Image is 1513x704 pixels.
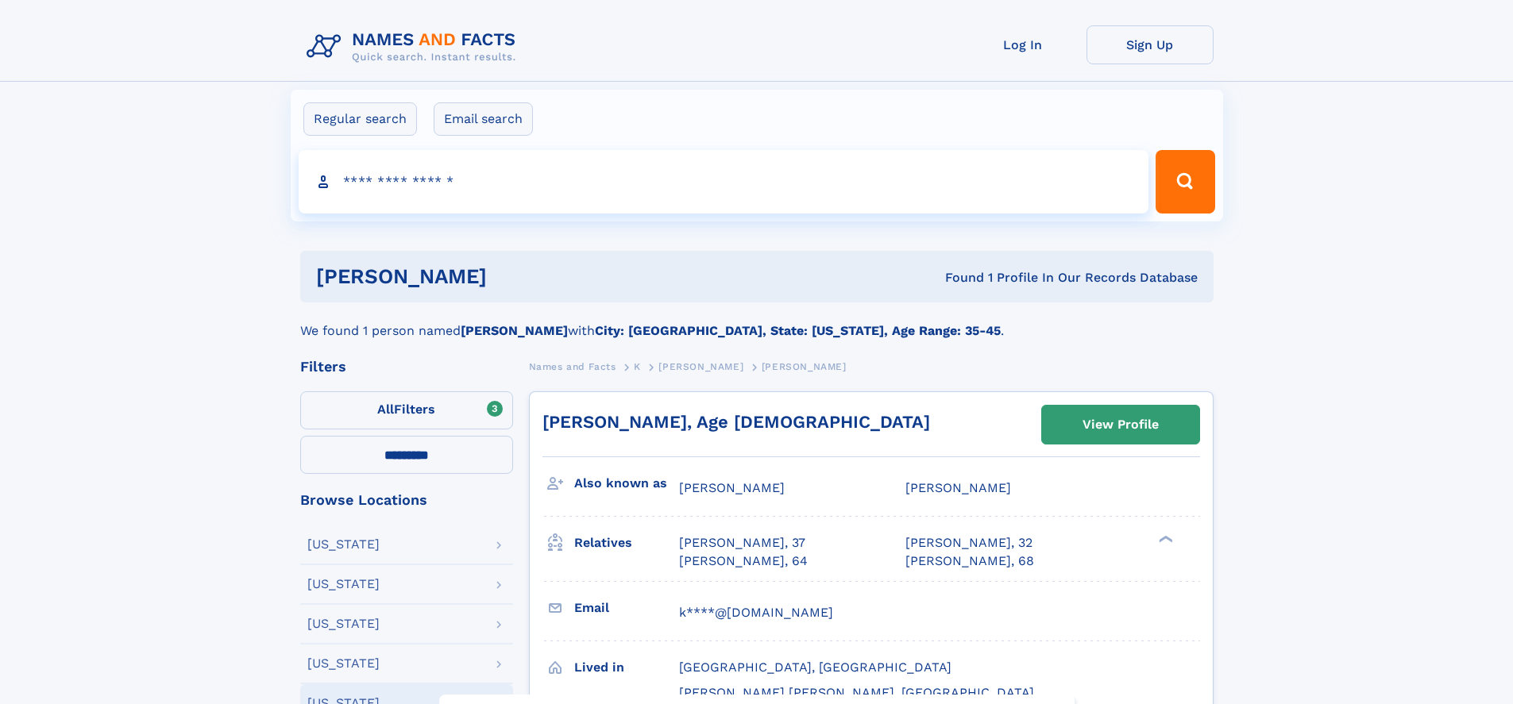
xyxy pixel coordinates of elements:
div: Browse Locations [300,493,513,507]
h3: Lived in [574,654,679,681]
span: [GEOGRAPHIC_DATA], [GEOGRAPHIC_DATA] [679,660,951,675]
div: Found 1 Profile In Our Records Database [716,269,1198,287]
span: [PERSON_NAME] [658,361,743,372]
a: [PERSON_NAME] [658,356,743,376]
div: We found 1 person named with . [300,302,1214,340]
h1: [PERSON_NAME] [316,267,716,287]
a: [PERSON_NAME], 64 [679,552,808,570]
label: Filters [300,391,513,429]
a: K [634,356,641,376]
b: [PERSON_NAME] [461,323,568,338]
div: [US_STATE] [307,657,380,670]
span: [PERSON_NAME] [762,361,847,372]
input: search input [299,150,1149,214]
button: Search Button [1156,150,1214,214]
span: K [634,361,641,372]
label: Regular search [303,102,417,136]
div: [US_STATE] [307,538,380,551]
img: Logo Names and Facts [300,25,529,68]
h3: Relatives [574,529,679,556]
a: [PERSON_NAME], Age [DEMOGRAPHIC_DATA] [542,412,930,432]
span: [PERSON_NAME] [PERSON_NAME], [GEOGRAPHIC_DATA] [679,685,1034,700]
div: ❯ [1155,534,1174,544]
span: All [377,402,394,417]
span: [PERSON_NAME] [905,480,1011,495]
a: [PERSON_NAME], 68 [905,552,1034,570]
a: Log In [959,25,1087,64]
div: Filters [300,360,513,374]
span: [PERSON_NAME] [679,480,785,495]
a: Sign Up [1087,25,1214,64]
a: View Profile [1042,406,1199,444]
div: View Profile [1083,406,1159,443]
a: Names and Facts [529,356,616,376]
div: [US_STATE] [307,578,380,591]
a: [PERSON_NAME], 32 [905,534,1032,552]
a: [PERSON_NAME], 37 [679,534,805,552]
b: City: [GEOGRAPHIC_DATA], State: [US_STATE], Age Range: 35-45 [595,323,1001,338]
h3: Also known as [574,470,679,497]
label: Email search [434,102,533,136]
h3: Email [574,594,679,621]
div: [US_STATE] [307,617,380,630]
